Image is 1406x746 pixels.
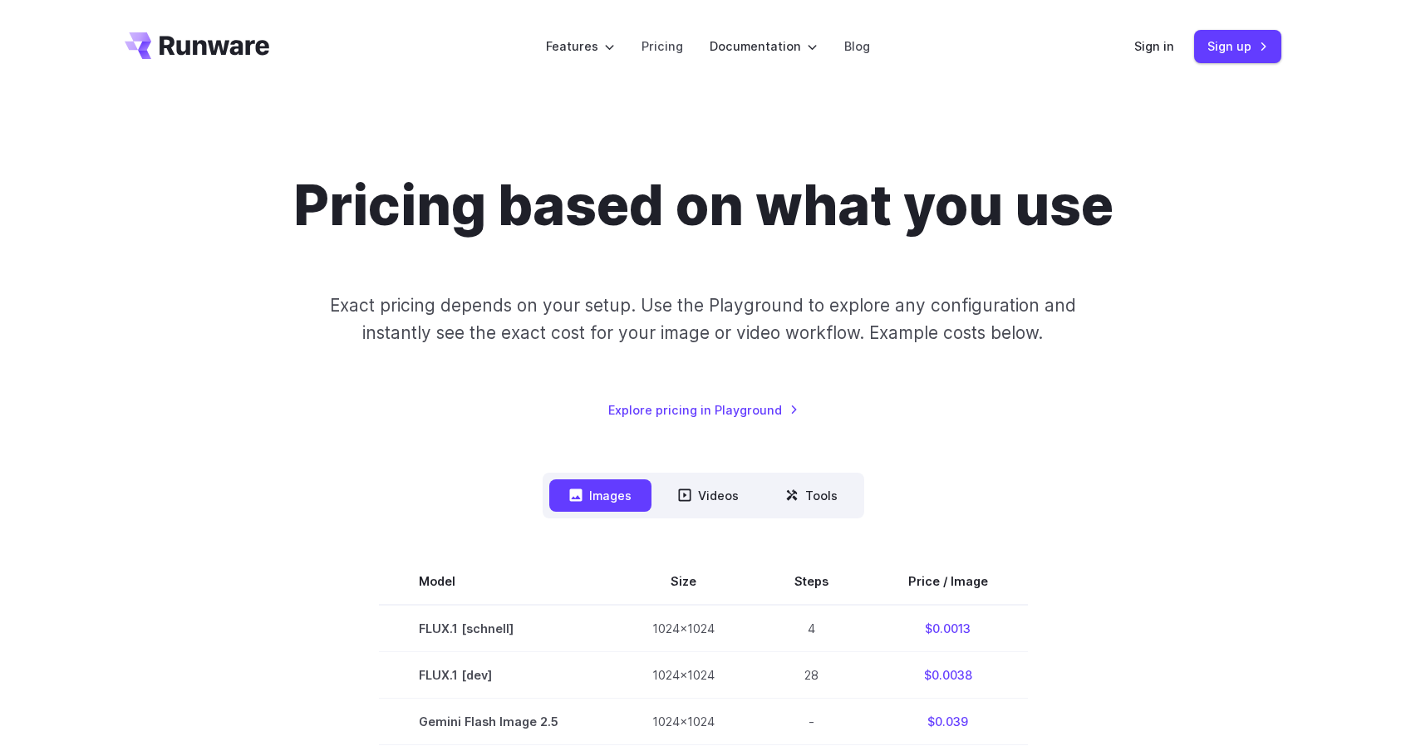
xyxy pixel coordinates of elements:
td: 1024x1024 [612,651,755,698]
a: Pricing [642,37,683,56]
p: Exact pricing depends on your setup. Use the Playground to explore any configuration and instantl... [298,292,1108,347]
a: Explore pricing in Playground [608,400,799,420]
label: Features [546,37,615,56]
td: 1024x1024 [612,698,755,744]
label: Documentation [710,37,818,56]
td: $0.0038 [868,651,1028,698]
a: Blog [844,37,870,56]
th: Price / Image [868,558,1028,605]
td: $0.039 [868,698,1028,744]
td: FLUX.1 [dev] [379,651,612,698]
button: Videos [658,479,759,512]
td: $0.0013 [868,605,1028,652]
th: Model [379,558,612,605]
a: Go to / [125,32,269,59]
span: Gemini Flash Image 2.5 [419,712,573,731]
a: Sign up [1194,30,1281,62]
td: FLUX.1 [schnell] [379,605,612,652]
td: - [755,698,868,744]
td: 1024x1024 [612,605,755,652]
h1: Pricing based on what you use [293,173,1113,238]
a: Sign in [1134,37,1174,56]
td: 4 [755,605,868,652]
th: Steps [755,558,868,605]
td: 28 [755,651,868,698]
th: Size [612,558,755,605]
button: Tools [765,479,858,512]
button: Images [549,479,651,512]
